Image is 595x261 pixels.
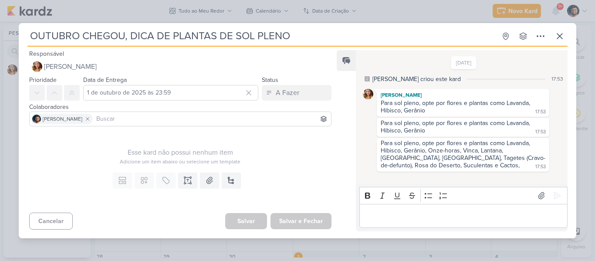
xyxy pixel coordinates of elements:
div: Adicione um item abaixo ou selecione um template [29,158,331,166]
span: [PERSON_NAME] [43,115,82,123]
input: Select a date [83,85,258,101]
div: 17:53 [535,108,546,115]
label: Responsável [29,50,64,58]
input: Kard Sem Título [27,28,496,44]
img: Thaís Leite [32,61,42,72]
input: Buscar [95,114,329,124]
div: Para sol pleno, opte por flores e plantas como Lavanda, Hibisco, Gerânio [381,119,532,134]
div: Editor toolbar [359,187,568,204]
div: Editor editing area: main [359,204,568,228]
div: 17:53 [535,129,546,136]
button: [PERSON_NAME] [29,59,331,75]
div: A Fazer [276,88,299,98]
div: Esse kard não possui nenhum item [29,147,331,158]
label: Data de Entrega [83,76,127,84]
div: [PERSON_NAME] criou este kard [372,75,461,84]
div: 17:53 [551,75,563,83]
button: Cancelar [29,213,73,230]
div: Para sol pleno, opte por flores e plantas como Lavanda, Hibisco, Gerânio [381,99,532,114]
img: Thaís Leite [363,89,373,99]
span: [PERSON_NAME] [44,61,97,72]
div: [PERSON_NAME] [379,91,548,99]
div: 17:53 [535,163,546,170]
label: Status [262,76,278,84]
img: Eduardo Pinheiro [32,115,41,123]
label: Prioridade [29,76,57,84]
div: Para sol pleno, opte por flores e plantas como Lavanda, Hibisco, Gerânio, Onze-horas, Vinca, Lant... [381,139,545,169]
button: A Fazer [262,85,331,101]
div: Colaboradores [29,102,331,112]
